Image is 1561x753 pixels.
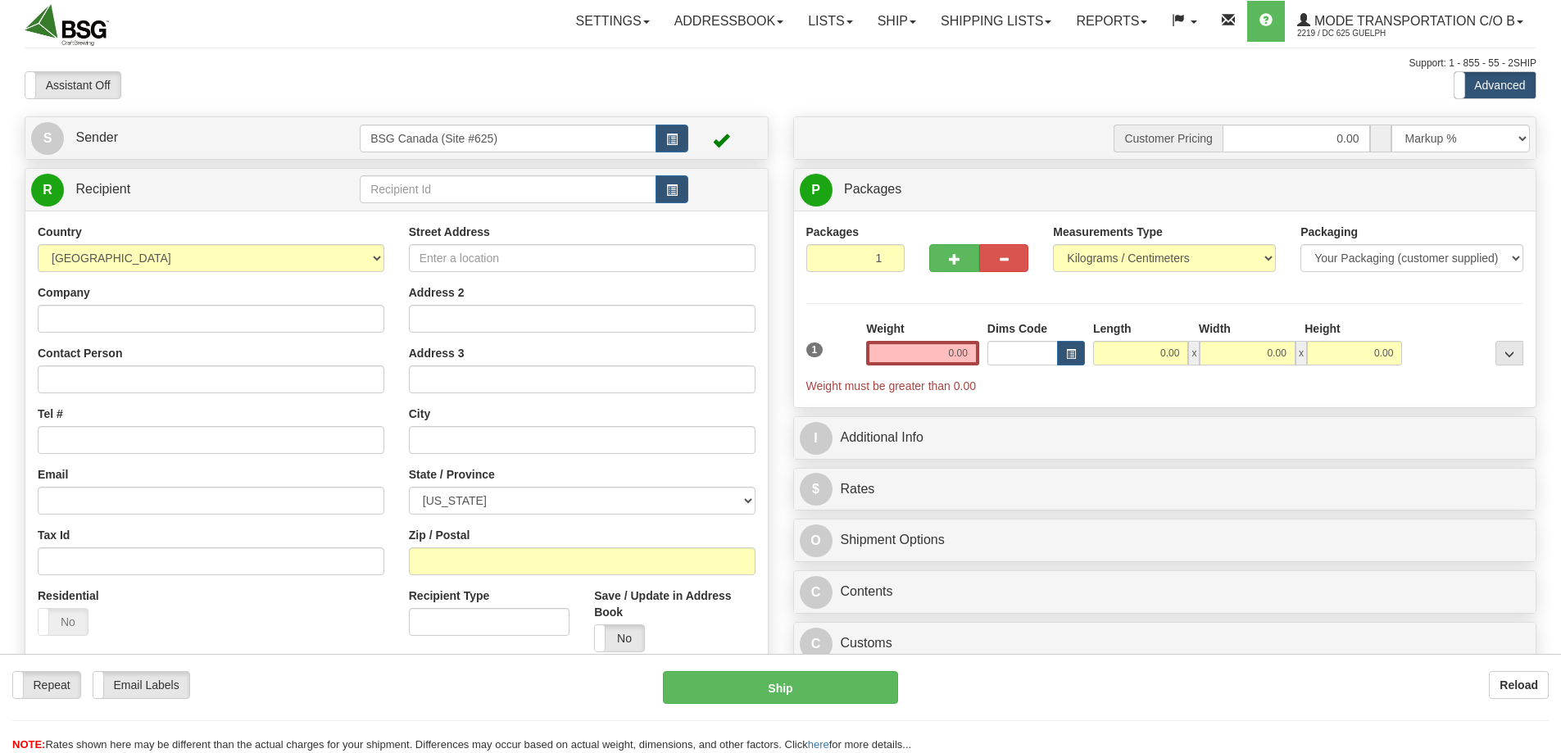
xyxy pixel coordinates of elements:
[409,406,430,422] label: City
[1114,125,1222,152] span: Customer Pricing
[38,406,63,422] label: Tel #
[31,122,64,155] span: S
[800,174,833,206] span: P
[663,671,898,704] button: Ship
[39,609,88,635] label: No
[800,422,833,455] span: I
[409,345,465,361] label: Address 3
[1500,678,1538,692] b: Reload
[409,466,495,483] label: State / Province
[800,524,1531,557] a: OShipment Options
[1454,72,1536,98] label: Advanced
[662,1,796,42] a: Addressbook
[800,524,833,557] span: O
[1053,224,1163,240] label: Measurements Type
[1495,341,1523,365] div: ...
[800,473,1531,506] a: $Rates
[38,466,68,483] label: Email
[409,527,470,543] label: Zip / Postal
[808,738,829,751] a: here
[800,627,1531,660] a: CCustoms
[25,57,1536,70] div: Support: 1 - 855 - 55 - 2SHIP
[595,625,644,651] label: No
[31,174,64,206] span: R
[800,173,1531,206] a: P Packages
[800,473,833,506] span: $
[93,672,189,698] label: Email Labels
[800,421,1531,455] a: IAdditional Info
[1064,1,1159,42] a: Reports
[564,1,662,42] a: Settings
[594,587,755,620] label: Save / Update in Address Book
[409,587,490,604] label: Recipient Type
[1305,320,1341,337] label: Height
[987,320,1047,337] label: Dims Code
[38,224,82,240] label: Country
[75,182,130,196] span: Recipient
[360,125,656,152] input: Sender Id
[806,224,860,240] label: Packages
[409,244,756,272] input: Enter a location
[38,284,90,301] label: Company
[38,587,99,604] label: Residential
[409,224,490,240] label: Street Address
[31,121,360,155] a: S Sender
[796,1,864,42] a: Lists
[1188,341,1200,365] span: x
[800,576,833,609] span: C
[31,173,324,206] a: R Recipient
[25,72,120,98] label: Assistant Off
[1199,320,1231,337] label: Width
[409,284,465,301] label: Address 2
[1297,25,1420,42] span: 2219 / DC 625 Guelph
[800,575,1531,609] a: CContents
[1093,320,1132,337] label: Length
[360,175,656,203] input: Recipient Id
[866,320,904,337] label: Weight
[865,1,928,42] a: Ship
[38,527,70,543] label: Tax Id
[800,628,833,660] span: C
[806,342,824,357] span: 1
[844,182,901,196] span: Packages
[1300,224,1358,240] label: Packaging
[806,379,977,392] span: Weight must be greater than 0.00
[12,738,45,751] span: NOTE:
[1489,671,1549,699] button: Reload
[38,345,122,361] label: Contact Person
[1296,341,1307,365] span: x
[1310,14,1515,28] span: Mode Transportation c/o B
[13,672,80,698] label: Repeat
[1285,1,1536,42] a: Mode Transportation c/o B 2219 / DC 625 Guelph
[1523,293,1559,460] iframe: chat widget
[75,130,118,144] span: Sender
[928,1,1064,42] a: Shipping lists
[25,4,109,46] img: logo2219.jpg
